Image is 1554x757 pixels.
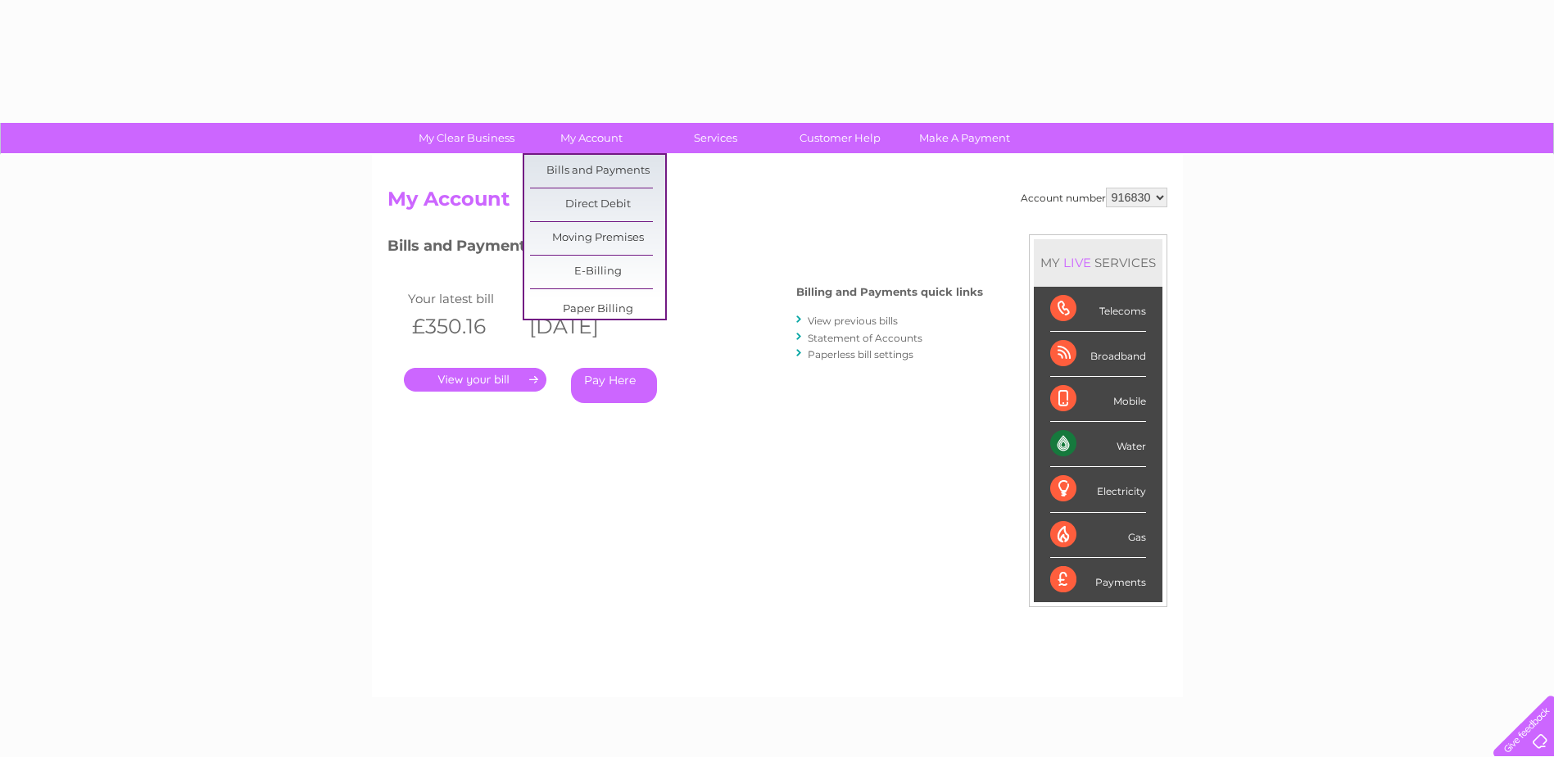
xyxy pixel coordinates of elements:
div: Mobile [1050,377,1146,422]
div: Broadband [1050,332,1146,377]
td: Your latest bill [404,288,522,310]
td: Invoice date [521,288,639,310]
h3: Bills and Payments [387,234,983,263]
a: Services [648,123,783,153]
h2: My Account [387,188,1167,219]
a: E-Billing [530,256,665,288]
a: . [404,368,546,392]
a: View previous bills [808,315,898,327]
a: Moving Premises [530,222,665,255]
a: Pay Here [571,368,657,403]
div: Telecoms [1050,287,1146,332]
div: MY SERVICES [1034,239,1162,286]
div: Account number [1021,188,1167,207]
a: Paper Billing [530,293,665,326]
div: Gas [1050,513,1146,558]
a: Statement of Accounts [808,332,922,344]
a: Direct Debit [530,188,665,221]
th: [DATE] [521,310,639,343]
div: Water [1050,422,1146,467]
h4: Billing and Payments quick links [796,286,983,298]
div: LIVE [1060,255,1094,270]
a: My Account [523,123,659,153]
a: Customer Help [772,123,908,153]
a: Paperless bill settings [808,348,913,360]
div: Payments [1050,558,1146,602]
div: Electricity [1050,467,1146,512]
a: Make A Payment [897,123,1032,153]
a: Bills and Payments [530,155,665,188]
th: £350.16 [404,310,522,343]
a: My Clear Business [399,123,534,153]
